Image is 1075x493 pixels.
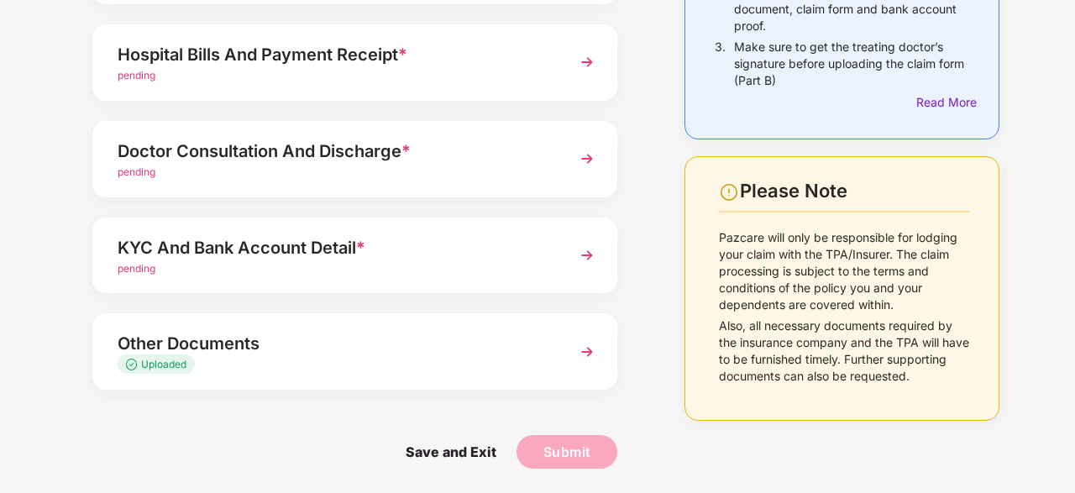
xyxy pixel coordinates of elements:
div: KYC And Bank Account Detail [118,234,553,261]
button: Submit [517,435,617,469]
div: Hospital Bills And Payment Receipt [118,41,553,68]
div: Please Note [740,180,970,202]
p: 3. [715,39,726,89]
img: svg+xml;base64,PHN2ZyBpZD0iTmV4dCIgeG1sbnM9Imh0dHA6Ly93d3cudzMub3JnLzIwMDAvc3ZnIiB3aWR0aD0iMzYiIG... [572,47,602,77]
p: Pazcare will only be responsible for lodging your claim with the TPA/Insurer. The claim processin... [719,229,970,313]
p: Make sure to get the treating doctor’s signature before uploading the claim form (Part B) [734,39,970,89]
img: svg+xml;base64,PHN2ZyBpZD0iV2FybmluZ18tXzI0eDI0IiBkYXRhLW5hbWU9Ildhcm5pbmcgLSAyNHgyNCIgeG1sbnM9Im... [719,182,739,202]
img: svg+xml;base64,PHN2ZyB4bWxucz0iaHR0cDovL3d3dy53My5vcmcvMjAwMC9zdmciIHdpZHRoPSIxMy4zMzMiIGhlaWdodD... [126,359,141,370]
p: Also, all necessary documents required by the insurance company and the TPA will have to be furni... [719,317,970,385]
img: svg+xml;base64,PHN2ZyBpZD0iTmV4dCIgeG1sbnM9Imh0dHA6Ly93d3cudzMub3JnLzIwMDAvc3ZnIiB3aWR0aD0iMzYiIG... [572,144,602,174]
span: pending [118,69,155,81]
div: Other Documents [118,330,553,357]
span: Save and Exit [389,435,513,469]
span: pending [118,262,155,275]
div: Doctor Consultation And Discharge [118,138,553,165]
div: Read More [916,93,970,112]
span: pending [118,165,155,178]
span: Uploaded [141,358,186,370]
img: svg+xml;base64,PHN2ZyBpZD0iTmV4dCIgeG1sbnM9Imh0dHA6Ly93d3cudzMub3JnLzIwMDAvc3ZnIiB3aWR0aD0iMzYiIG... [572,337,602,367]
img: svg+xml;base64,PHN2ZyBpZD0iTmV4dCIgeG1sbnM9Imh0dHA6Ly93d3cudzMub3JnLzIwMDAvc3ZnIiB3aWR0aD0iMzYiIG... [572,240,602,270]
